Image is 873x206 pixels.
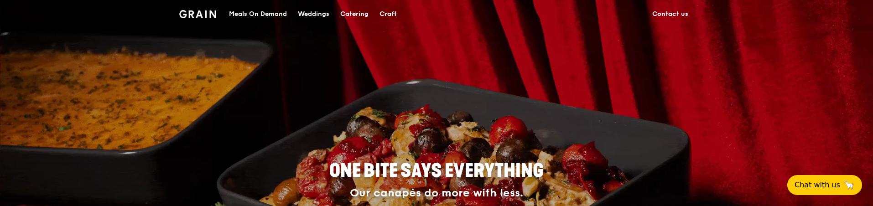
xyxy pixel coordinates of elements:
a: Weddings [292,0,335,28]
span: Chat with us [795,180,840,191]
button: Chat with us🦙 [787,175,862,195]
div: Weddings [298,0,329,28]
div: Craft [379,0,397,28]
div: Meals On Demand [229,0,287,28]
img: Grain [179,10,216,18]
span: ONE BITE SAYS EVERYTHING [329,160,544,182]
a: Catering [335,0,374,28]
div: Catering [340,0,369,28]
span: 🦙 [844,180,855,191]
div: Our canapés do more with less. [272,187,601,200]
a: Contact us [647,0,694,28]
a: Craft [374,0,402,28]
